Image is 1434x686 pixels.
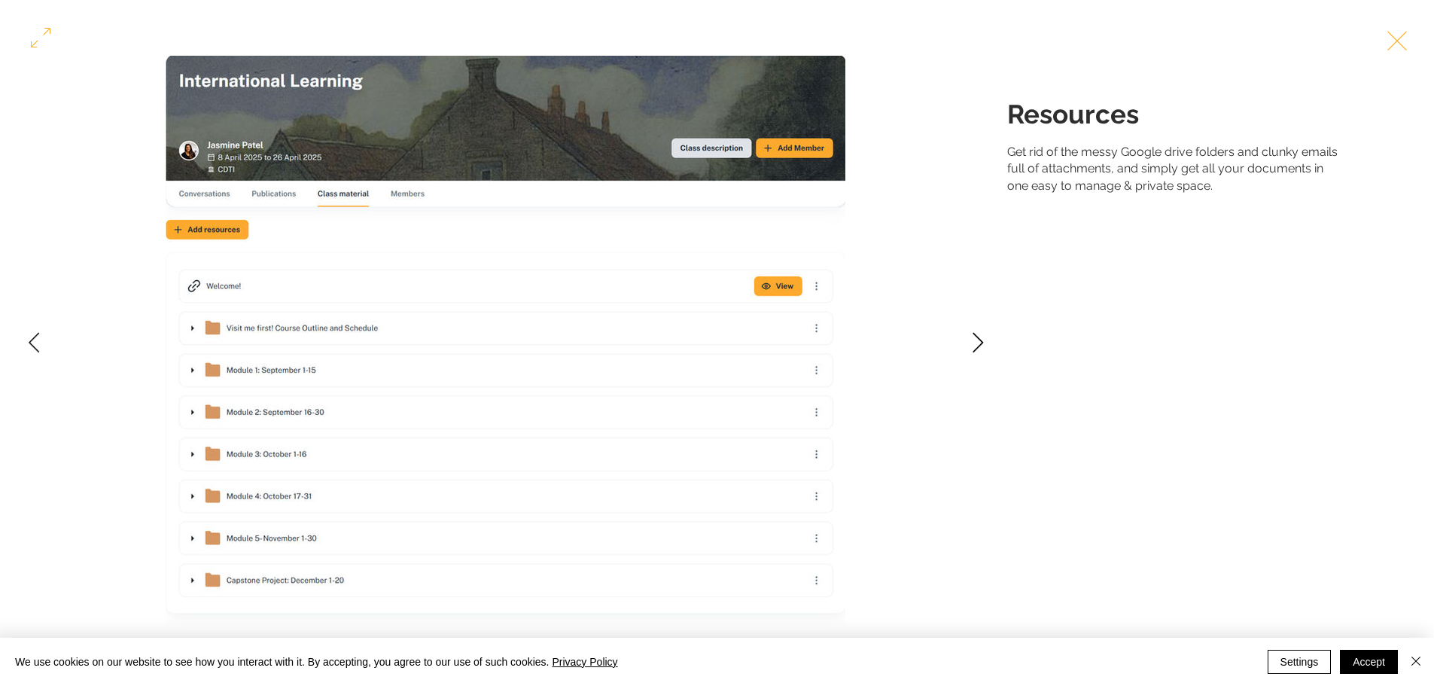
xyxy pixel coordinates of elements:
[959,325,997,362] button: Next Item
[552,656,617,668] a: Privacy Policy
[1007,144,1344,194] div: Get rid of the messy Google drive folders and clunky emails full of attachments, and simply get a...
[1340,650,1398,674] button: Accept
[1268,650,1332,674] button: Settings
[15,655,618,669] span: We use cookies on our website to see how you interact with it. By accepting, you agree to our use...
[15,325,53,362] button: Previous Item
[1407,650,1425,674] button: Close
[26,20,55,53] button: Open in fullscreen
[1383,23,1411,56] button: Exit expand mode
[1407,652,1425,670] img: Close
[1007,98,1344,130] h1: Resources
